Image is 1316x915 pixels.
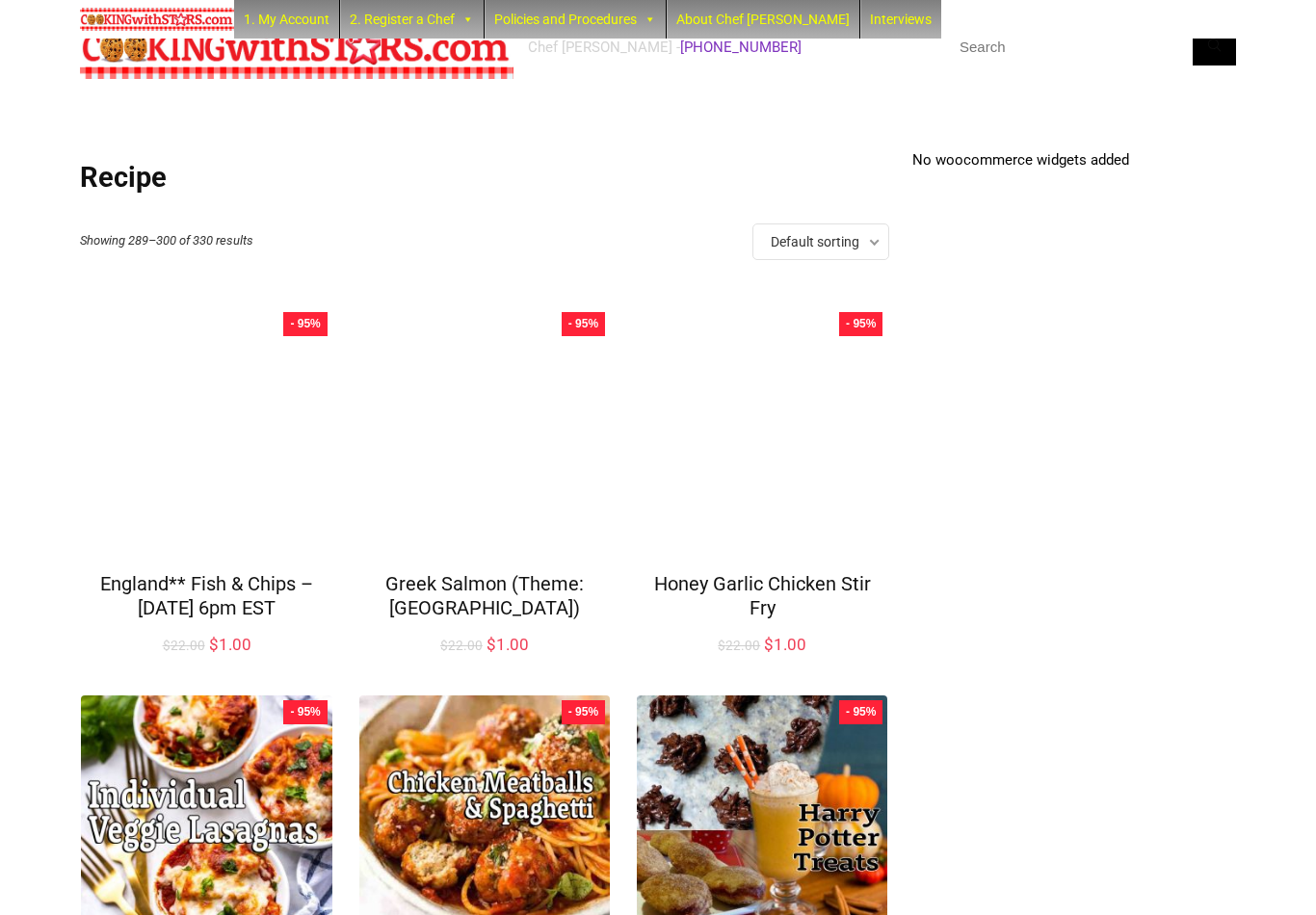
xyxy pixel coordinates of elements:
bdi: 22.00 [440,638,483,653]
span: $ [718,638,725,653]
span: $ [163,638,171,653]
bdi: 22.00 [718,638,760,653]
span: - 95% [290,705,320,719]
p: No woocommerce widgets added [912,151,1236,169]
span: - 95% [568,705,598,719]
span: $ [487,635,496,654]
span: - 95% [290,317,320,331]
span: - 95% [846,705,876,719]
a: [PHONE_NUMBER] [680,39,802,56]
span: - 95% [568,317,598,331]
bdi: 1.00 [487,635,529,654]
span: Default sorting [771,234,859,249]
bdi: 22.00 [163,638,205,653]
p: Showing 289–300 of 330 results [80,223,263,258]
h1: Recipe [80,161,889,194]
img: Chef Paula's Cooking With Stars [80,8,234,31]
bdi: 1.00 [764,635,806,654]
a: Greek Salmon (Theme: [GEOGRAPHIC_DATA]) [385,572,584,619]
img: Chef Paula's Cooking With Stars [80,14,513,79]
input: Search [947,29,1236,65]
span: $ [440,638,448,653]
span: $ [209,635,219,654]
span: - 95% [846,317,876,331]
a: England** Fish & Chips – [DATE] 6pm EST [100,572,313,619]
button: Search [1193,29,1236,65]
bdi: 1.00 [209,635,251,654]
span: $ [764,635,774,654]
div: Chef [PERSON_NAME] - [528,38,802,57]
a: Honey Garlic Chicken Stir Fry [654,572,871,619]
